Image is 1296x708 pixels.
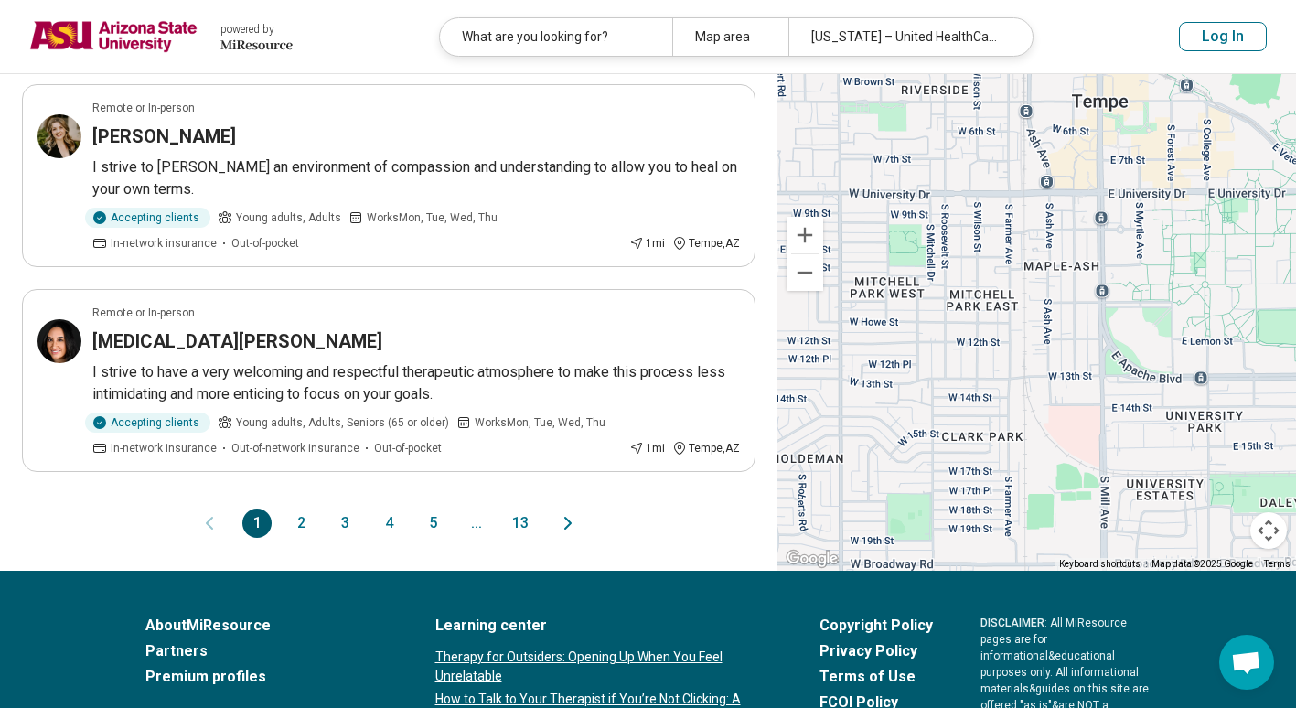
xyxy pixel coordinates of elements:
[787,217,823,253] button: Zoom in
[418,509,447,538] button: 5
[462,509,491,538] span: ...
[198,509,220,538] button: Previous page
[220,21,293,38] div: powered by
[629,440,665,456] div: 1 mi
[236,209,341,226] span: Young adults, Adults
[1151,559,1253,569] span: Map data ©2025 Google
[1264,559,1291,569] a: Terms (opens in new tab)
[435,648,772,686] a: Therapy for Outsiders: Opening Up When You Feel Unrelatable
[374,440,442,456] span: Out-of-pocket
[145,666,388,688] a: Premium profiles
[1059,558,1141,571] button: Keyboard shortcuts
[145,640,388,662] a: Partners
[819,640,933,662] a: Privacy Policy
[980,617,1044,629] span: DISCLAIMER
[1250,512,1287,549] button: Map camera controls
[440,18,672,56] div: What are you looking for?
[367,209,498,226] span: Works Mon, Tue, Wed, Thu
[819,615,933,637] a: Copyright Policy
[506,509,535,538] button: 13
[672,235,740,252] div: Tempe , AZ
[242,509,272,538] button: 1
[111,440,217,456] span: In-network insurance
[92,100,195,116] p: Remote or In-person
[231,235,299,252] span: Out-of-pocket
[557,509,579,538] button: Next page
[92,328,382,354] h3: [MEDICAL_DATA][PERSON_NAME]
[374,509,403,538] button: 4
[145,615,388,637] a: AboutMiResource
[92,305,195,321] p: Remote or In-person
[92,123,236,149] h3: [PERSON_NAME]
[92,156,740,200] p: I strive to [PERSON_NAME] an environment of compassion and understanding to allow you to heal on ...
[435,615,772,637] a: Learning center
[85,413,210,433] div: Accepting clients
[29,15,293,59] a: Arizona State Universitypowered by
[1179,22,1267,51] button: Log In
[1219,635,1274,690] div: Open chat
[788,18,1021,56] div: [US_STATE] – United HealthCare Student Resources
[85,208,210,228] div: Accepting clients
[29,15,198,59] img: Arizona State University
[629,235,665,252] div: 1 mi
[286,509,316,538] button: 2
[92,361,740,405] p: I strive to have a very welcoming and respectful therapeutic atmosphere to make this process less...
[111,235,217,252] span: In-network insurance
[787,254,823,291] button: Zoom out
[782,547,842,571] a: Open this area in Google Maps (opens a new window)
[819,666,933,688] a: Terms of Use
[672,18,788,56] div: Map area
[231,440,359,456] span: Out-of-network insurance
[330,509,359,538] button: 3
[672,440,740,456] div: Tempe , AZ
[236,414,449,431] span: Young adults, Adults, Seniors (65 or older)
[475,414,605,431] span: Works Mon, Tue, Wed, Thu
[782,547,842,571] img: Google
